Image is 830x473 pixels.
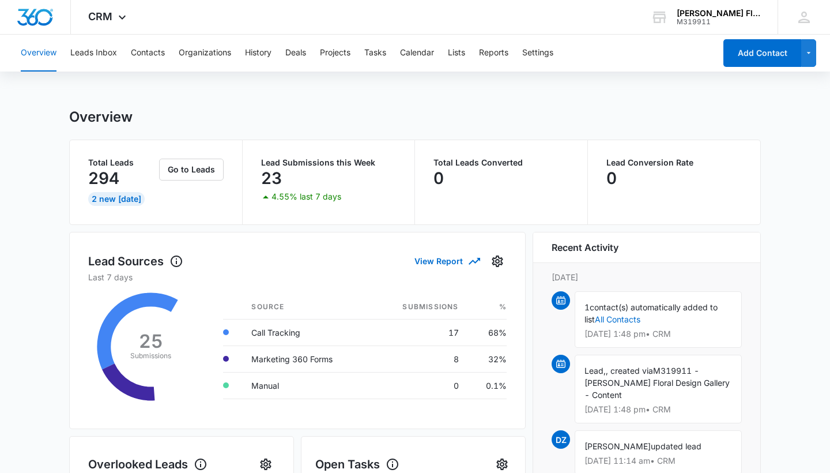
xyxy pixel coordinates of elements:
[88,192,145,206] div: 2 New [DATE]
[584,330,732,338] p: [DATE] 1:48 pm • CRM
[584,302,718,324] span: contact(s) automatically added to list
[261,159,397,167] p: Lead Submissions this Week
[88,159,157,167] p: Total Leads
[371,319,467,346] td: 17
[606,366,653,376] span: , created via
[245,35,271,72] button: History
[584,406,732,414] p: [DATE] 1:48 pm • CRM
[468,319,507,346] td: 68%
[488,252,507,271] button: Settings
[242,319,371,346] td: Call Tracking
[21,35,56,72] button: Overview
[433,159,569,167] p: Total Leads Converted
[364,35,386,72] button: Tasks
[159,159,224,181] button: Go to Leads
[433,169,444,187] p: 0
[677,18,761,26] div: account id
[448,35,465,72] button: Lists
[88,456,207,473] h1: Overlooked Leads
[69,108,133,126] h1: Overview
[677,9,761,18] div: account name
[320,35,350,72] button: Projects
[468,295,507,320] th: %
[584,366,606,376] span: Lead,
[552,241,618,254] h6: Recent Activity
[242,372,371,399] td: Manual
[651,441,701,451] span: updated lead
[131,35,165,72] button: Contacts
[271,193,341,201] p: 4.55% last 7 days
[88,271,507,283] p: Last 7 days
[88,169,119,187] p: 294
[371,372,467,399] td: 0
[552,271,742,283] p: [DATE]
[595,314,640,324] a: All Contacts
[606,169,617,187] p: 0
[584,366,730,400] span: M319911 - [PERSON_NAME] Floral Design Gallery - Content
[261,169,282,187] p: 23
[479,35,508,72] button: Reports
[159,164,224,174] a: Go to Leads
[584,302,590,312] span: 1
[400,35,434,72] button: Calendar
[242,346,371,372] td: Marketing 360 Forms
[584,441,651,451] span: [PERSON_NAME]
[88,10,112,22] span: CRM
[371,346,467,372] td: 8
[179,35,231,72] button: Organizations
[315,456,399,473] h1: Open Tasks
[414,251,479,271] button: View Report
[285,35,306,72] button: Deals
[606,159,742,167] p: Lead Conversion Rate
[70,35,117,72] button: Leads Inbox
[88,253,183,270] h1: Lead Sources
[522,35,553,72] button: Settings
[584,457,732,465] p: [DATE] 11:14 am • CRM
[468,346,507,372] td: 32%
[723,39,801,67] button: Add Contact
[371,295,467,320] th: Submissions
[552,430,570,449] span: DZ
[468,372,507,399] td: 0.1%
[242,295,371,320] th: Source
